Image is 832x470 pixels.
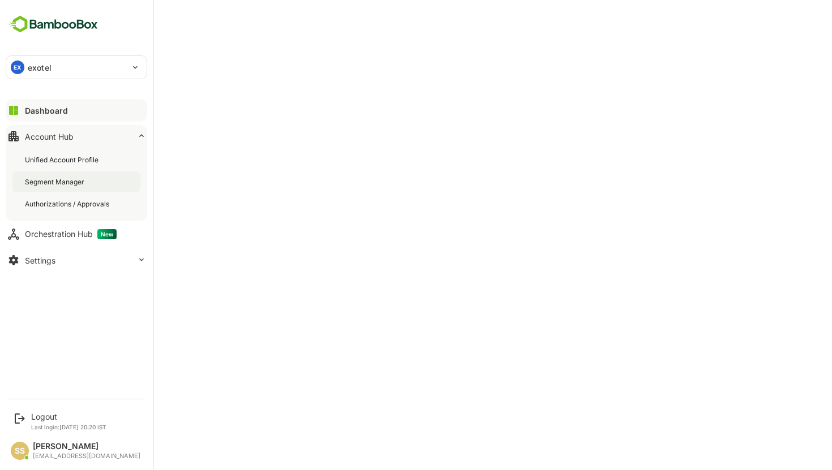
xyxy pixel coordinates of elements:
[97,229,117,239] span: New
[31,424,106,430] p: Last login: [DATE] 20:20 IST
[28,62,52,74] p: exotel
[33,452,140,460] div: [EMAIL_ADDRESS][DOMAIN_NAME]
[6,56,147,79] div: EXexotel
[6,14,101,35] img: BambooboxFullLogoMark.5f36c76dfaba33ec1ec1367b70bb1252.svg
[25,199,111,209] div: Authorizations / Approvals
[25,177,87,187] div: Segment Manager
[6,99,147,122] button: Dashboard
[25,106,68,115] div: Dashboard
[6,223,147,245] button: Orchestration HubNew
[11,61,24,74] div: EX
[6,125,147,148] button: Account Hub
[25,132,74,141] div: Account Hub
[33,442,140,451] div: [PERSON_NAME]
[25,155,101,165] div: Unified Account Profile
[25,256,55,265] div: Settings
[11,442,29,460] div: SS
[31,412,106,421] div: Logout
[25,229,117,239] div: Orchestration Hub
[6,249,147,271] button: Settings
